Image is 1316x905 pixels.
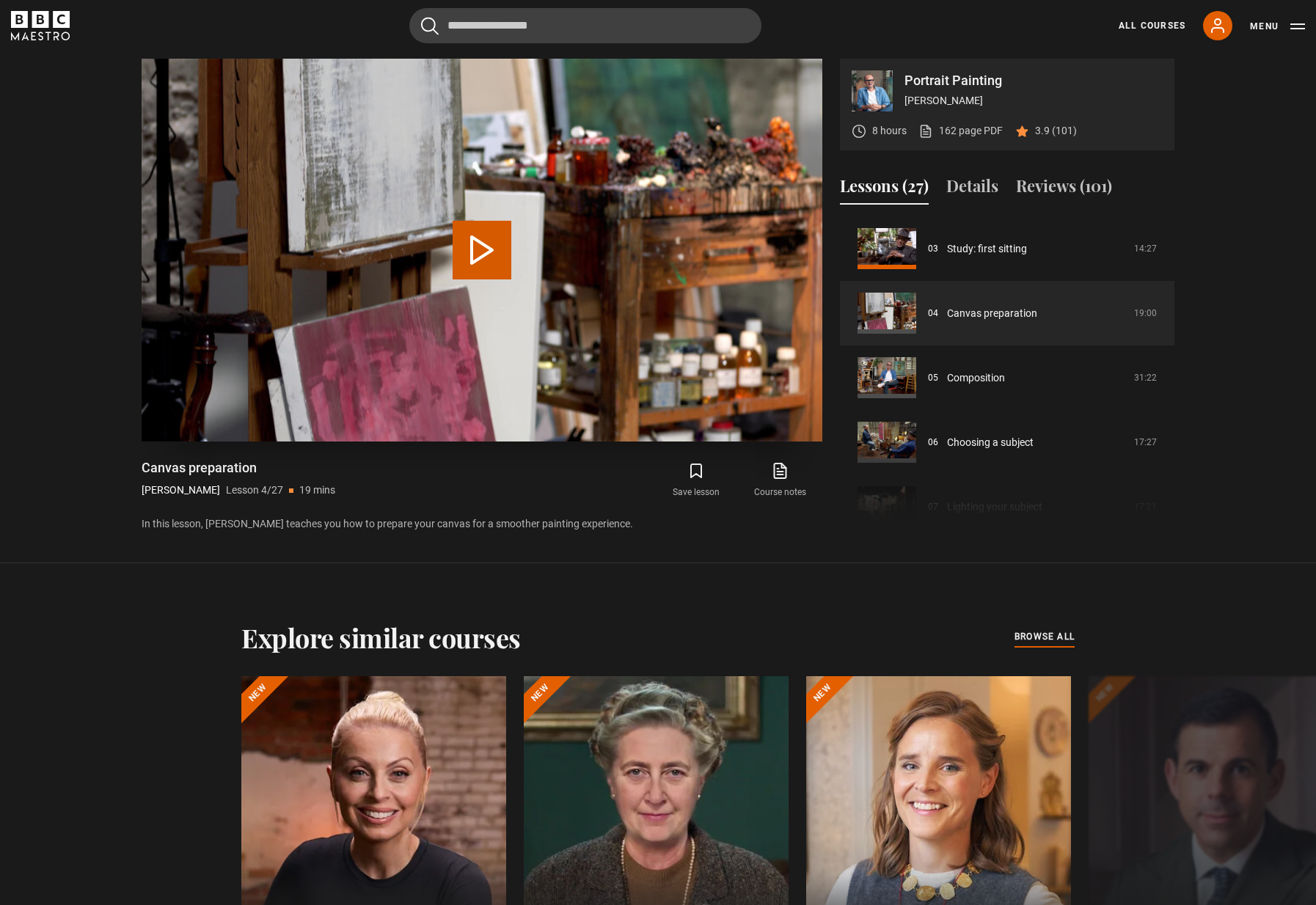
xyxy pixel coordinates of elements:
p: 8 hours [872,123,907,139]
a: Course notes [739,459,822,502]
span: browse all [1015,629,1075,644]
h1: Canvas preparation [142,459,335,477]
button: Toggle navigation [1250,19,1305,34]
button: Reviews (101) [1016,174,1112,205]
a: Composition [947,370,1005,386]
p: In this lesson, [PERSON_NAME] teaches you how to prepare your canvas for a smoother painting expe... [142,516,822,532]
button: Play Lesson Canvas preparation [453,221,511,279]
p: Portrait Painting [904,74,1163,87]
a: browse all [1015,629,1075,645]
button: Submit the search query [421,17,439,35]
button: Save lesson [654,459,738,502]
p: [PERSON_NAME] [904,93,1163,109]
a: All Courses [1119,19,1185,32]
input: Search [409,8,761,43]
p: 3.9 (101) [1035,123,1077,139]
p: [PERSON_NAME] [142,483,220,498]
a: Choosing a subject [947,435,1034,450]
svg: BBC Maestro [11,11,70,40]
p: Lesson 4/27 [226,483,283,498]
h2: Explore similar courses [241,622,521,653]
button: Lessons (27) [840,174,929,205]
video-js: Video Player [142,59,822,441]
a: Study: first sitting [947,241,1027,257]
p: 19 mins [299,483,335,498]
button: Details [946,174,998,205]
a: 162 page PDF [918,123,1003,139]
a: Canvas preparation [947,306,1037,321]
